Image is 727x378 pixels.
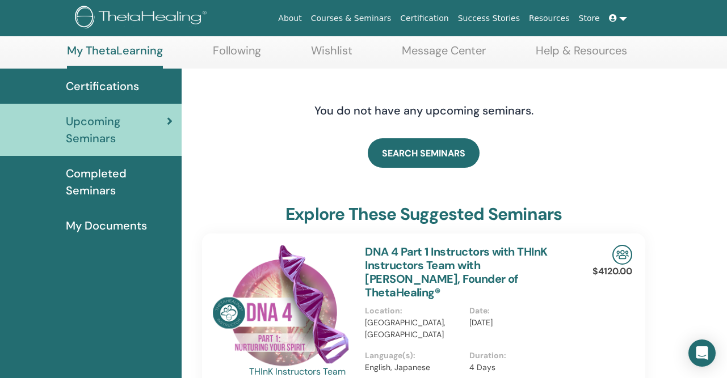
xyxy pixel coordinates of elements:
a: Wishlist [311,44,352,66]
a: Store [574,8,604,29]
a: Resources [524,8,574,29]
a: Courses & Seminars [306,8,396,29]
span: My Documents [66,217,147,234]
img: DNA 4 Part 1 Instructors [212,245,351,368]
p: [DATE] [469,317,566,329]
a: Message Center [402,44,486,66]
p: Duration : [469,350,566,362]
a: DNA 4 Part 1 Instructors with THInK Instructors Team with [PERSON_NAME], Founder of ThetaHealing® [365,244,547,300]
a: My ThetaLearning [67,44,163,69]
h3: explore these suggested seminars [285,204,562,224]
a: About [274,8,306,29]
p: [GEOGRAPHIC_DATA], [GEOGRAPHIC_DATA] [365,317,462,341]
a: Following [213,44,261,66]
div: Open Intercom Messenger [688,339,716,367]
span: Completed Seminars [66,165,173,199]
span: Upcoming Seminars [66,113,167,147]
span: SEARCH SEMINARS [382,147,465,159]
p: 4 Days [469,362,566,373]
img: In-Person Seminar [612,245,632,265]
img: logo.png [75,6,211,31]
a: Help & Resources [536,44,627,66]
p: Date : [469,305,566,317]
p: $4120.00 [592,265,632,278]
a: Certification [396,8,453,29]
h4: You do not have any upcoming seminars. [245,104,603,117]
p: Location : [365,305,462,317]
a: SEARCH SEMINARS [368,138,480,168]
span: Certifications [66,78,139,95]
p: Language(s) : [365,350,462,362]
a: Success Stories [453,8,524,29]
p: English, Japanese [365,362,462,373]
